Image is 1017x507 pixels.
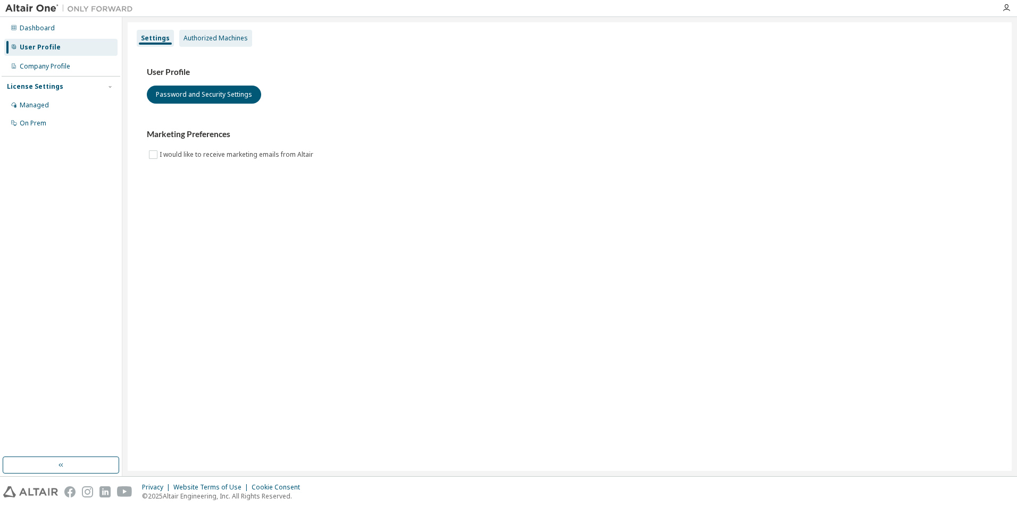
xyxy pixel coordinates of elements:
img: facebook.svg [64,486,76,497]
img: youtube.svg [117,486,132,497]
div: Privacy [142,483,173,492]
div: Company Profile [20,62,70,71]
label: I would like to receive marketing emails from Altair [160,148,315,161]
div: On Prem [20,119,46,128]
img: altair_logo.svg [3,486,58,497]
div: License Settings [7,82,63,91]
div: Managed [20,101,49,109]
h3: Marketing Preferences [147,129,993,140]
div: Website Terms of Use [173,483,252,492]
div: Authorized Machines [184,34,248,43]
img: linkedin.svg [99,486,111,497]
div: Cookie Consent [252,483,306,492]
img: Altair One [5,3,138,14]
img: instagram.svg [82,486,93,497]
div: User Profile [20,43,61,52]
p: © 2025 Altair Engineering, Inc. All Rights Reserved. [142,492,306,501]
h3: User Profile [147,67,993,78]
button: Password and Security Settings [147,86,261,104]
div: Dashboard [20,24,55,32]
div: Settings [141,34,170,43]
